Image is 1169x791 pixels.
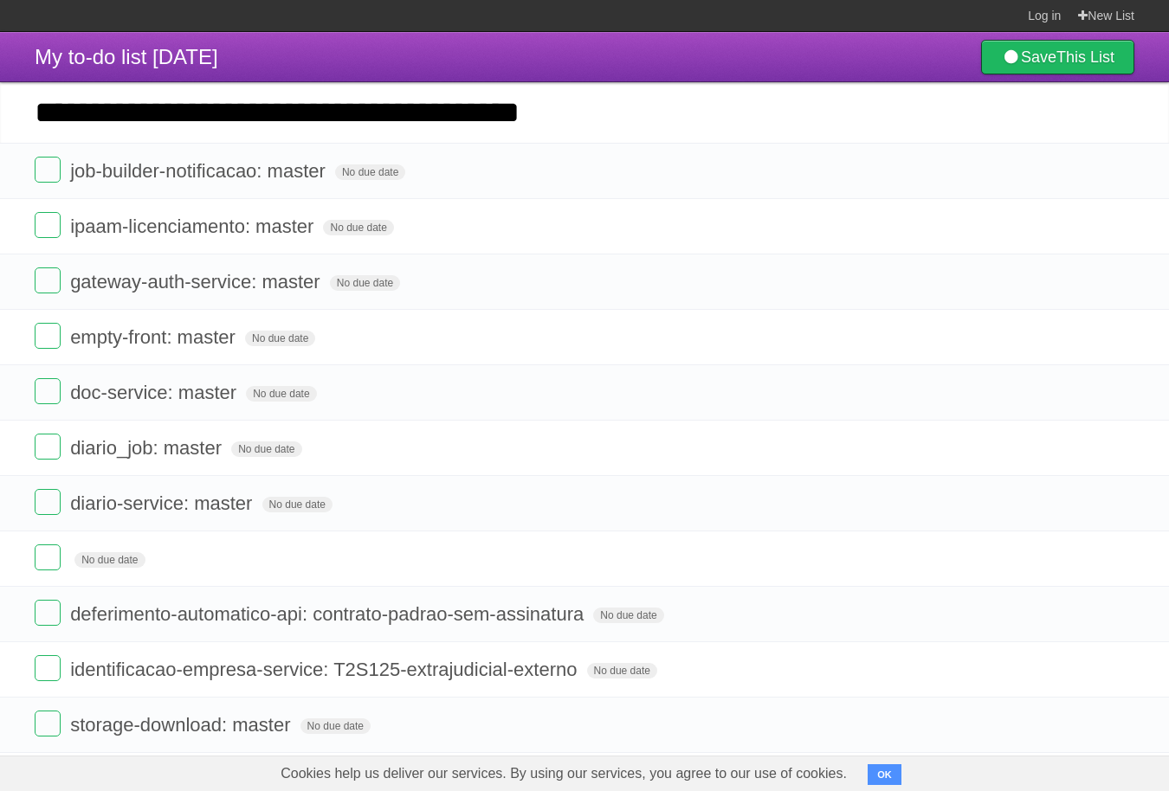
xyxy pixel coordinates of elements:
[330,275,400,291] span: No due date
[35,323,61,349] label: Done
[587,663,657,678] span: No due date
[35,45,218,68] span: My to-do list [DATE]
[70,215,318,237] span: ipaam-licenciamento: master
[70,659,581,680] span: identificacao-empresa-service: T2S125-extrajudicial-externo
[323,220,393,235] span: No due date
[231,441,301,457] span: No due date
[70,437,226,459] span: diario_job: master
[35,157,61,183] label: Done
[35,378,61,404] label: Done
[70,603,588,625] span: deferimento-automatico-api: contrato-padrao-sem-assinatura
[981,40,1134,74] a: SaveThis List
[868,764,901,785] button: OK
[70,492,256,514] span: diario-service: master
[1056,48,1114,66] b: This List
[335,164,405,180] span: No due date
[70,382,241,403] span: doc-service: master
[74,552,145,568] span: No due date
[35,544,61,570] label: Done
[35,711,61,736] label: Done
[593,608,663,623] span: No due date
[35,600,61,626] label: Done
[70,326,240,348] span: empty-front: master
[70,160,330,182] span: job-builder-notificacao: master
[245,331,315,346] span: No due date
[70,271,325,293] span: gateway-auth-service: master
[263,756,864,791] span: Cookies help us deliver our services. By using our services, you agree to our use of cookies.
[35,212,61,238] label: Done
[246,386,316,402] span: No due date
[262,497,333,512] span: No due date
[70,714,294,736] span: storage-download: master
[35,434,61,460] label: Done
[35,267,61,293] label: Done
[35,489,61,515] label: Done
[300,718,371,734] span: No due date
[35,655,61,681] label: Done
